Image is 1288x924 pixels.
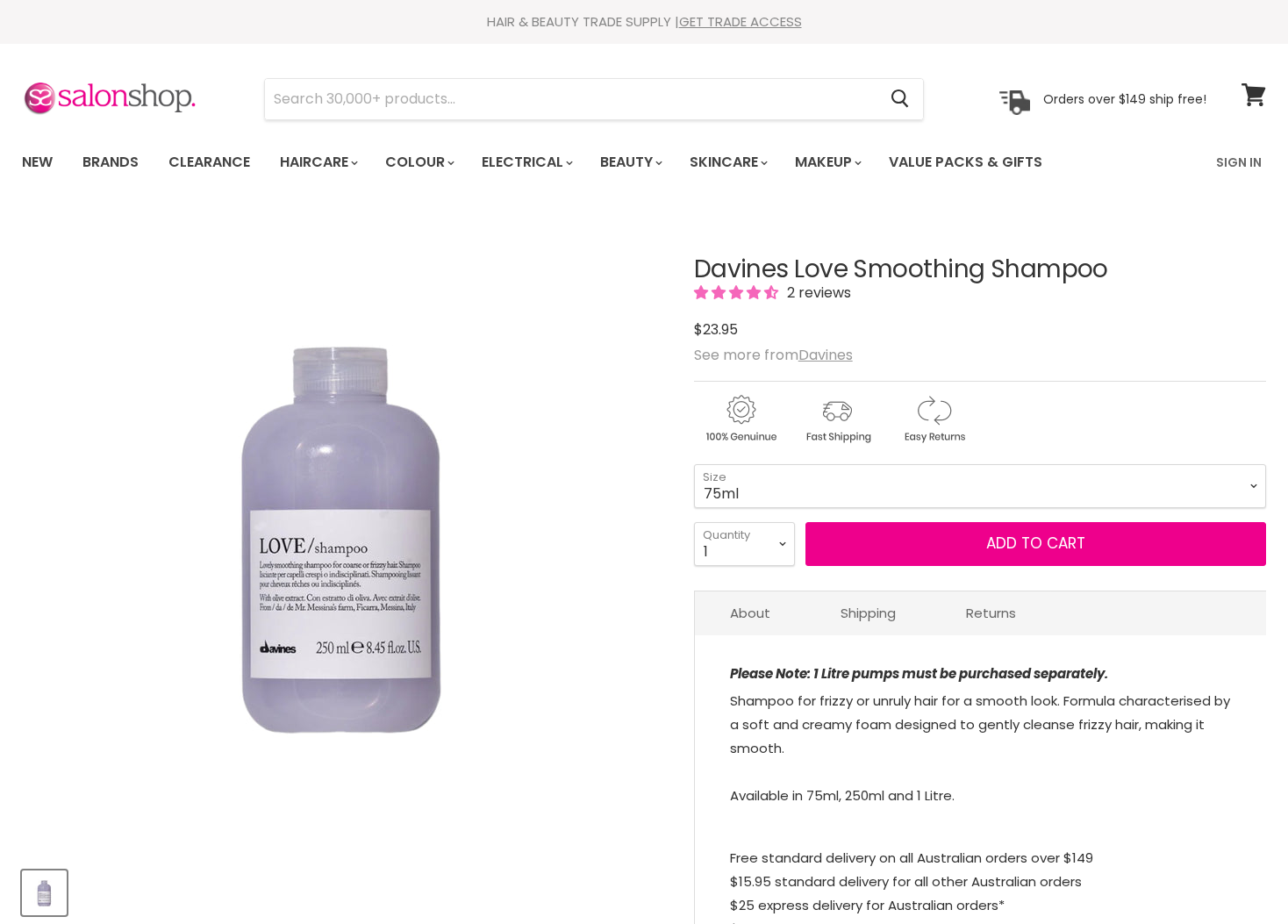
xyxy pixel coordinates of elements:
[372,144,465,181] a: Colour
[676,144,778,181] a: Skincare
[694,392,787,446] img: genuine.gif
[782,144,872,181] a: Makeup
[265,79,877,119] input: Search
[9,144,66,181] a: New
[22,212,662,853] div: Davines Love Smoothing Shampoo image. Click or Scroll to Zoom.
[267,144,369,181] a: Haircare
[877,79,923,119] button: Search
[694,522,795,566] select: Quantity
[805,522,1266,566] button: Add to cart
[69,144,152,181] a: Brands
[155,144,263,181] a: Clearance
[730,664,1108,683] strong: Please Note: 1 Litre pumps must be purchased separately.
[19,865,665,915] div: Product thumbnails
[22,870,67,915] button: Davines Love Smoothing Shampoo
[24,872,65,913] img: Davines Love Smoothing Shampoo
[798,345,853,365] a: Davines
[730,691,1230,757] span: Shampoo for frizzy or unruly hair for a smooth look. Formula characterised by a soft and creamy f...
[694,345,853,365] span: See more from
[782,283,851,303] span: 2 reviews
[791,392,884,446] img: shipping.gif
[587,144,673,181] a: Beauty
[805,591,931,634] a: Shipping
[679,12,802,31] a: GET TRADE ACCESS
[931,591,1051,634] a: Returns
[694,283,782,303] span: 4.50 stars
[694,319,738,340] span: $23.95
[1206,144,1272,181] a: Sign In
[694,256,1266,283] h1: Davines Love Smoothing Shampoo
[9,137,1131,188] ul: Main menu
[887,392,980,446] img: returns.gif
[1043,90,1206,106] p: Orders over $149 ship free!
[469,144,583,181] a: Electrical
[264,78,924,120] form: Product
[730,689,1231,811] p: Available in 75ml, 250ml and 1 Litre.
[876,144,1055,181] a: Value Packs & Gifts
[695,591,805,634] a: About
[986,533,1085,554] span: Add to cart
